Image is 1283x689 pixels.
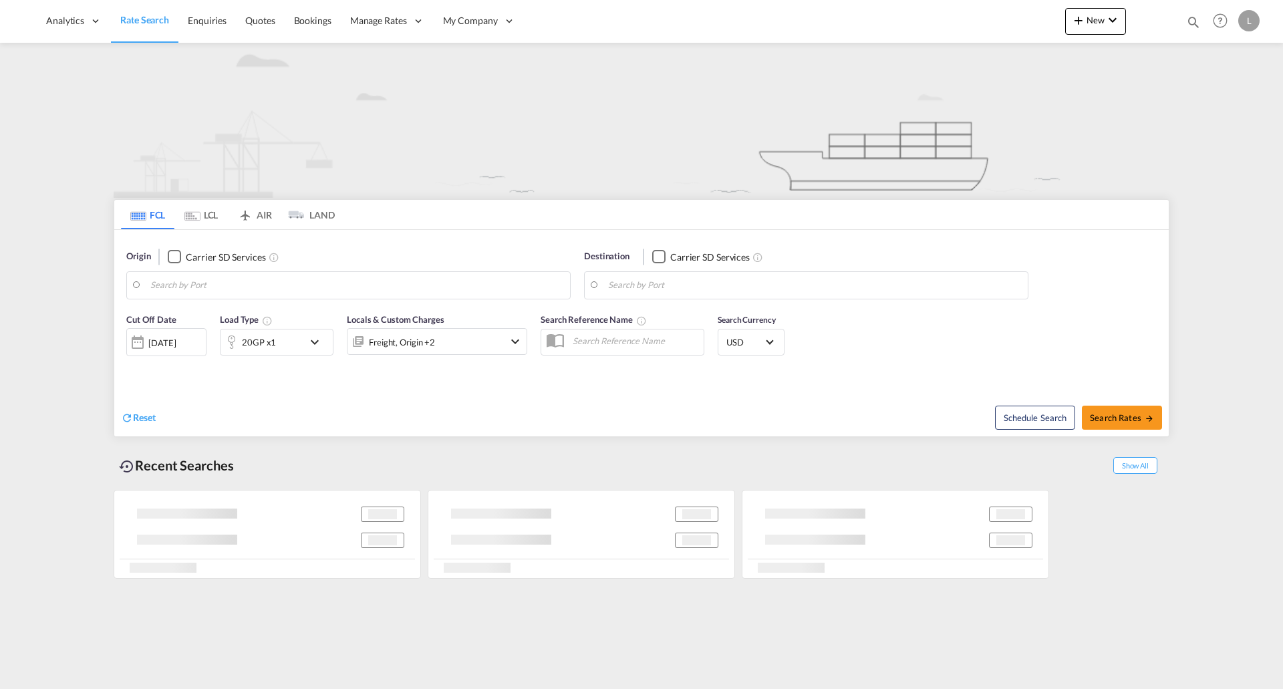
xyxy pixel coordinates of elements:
input: Search Reference Name [566,331,704,351]
div: Origin Checkbox No InkUnchecked: Search for CY (Container Yard) services for all selected carrier... [114,230,1169,436]
button: Note: By default Schedule search will only considerorigin ports, destination ports and cut off da... [995,406,1075,430]
span: Destination [584,250,629,263]
span: Quotes [245,15,275,26]
div: Help [1209,9,1238,33]
md-icon: icon-backup-restore [119,458,135,474]
md-tab-item: LAND [281,200,335,229]
md-tab-item: LCL [174,200,228,229]
div: [DATE] [148,337,176,349]
span: Show All [1113,457,1157,474]
span: Locals & Custom Charges [347,314,444,325]
md-icon: Unchecked: Search for CY (Container Yard) services for all selected carriers.Checked : Search for... [269,252,279,263]
md-icon: icon-chevron-down [507,333,523,350]
span: My Company [443,14,498,27]
md-icon: icon-plus 400-fg [1071,12,1087,28]
div: L [1238,10,1260,31]
div: [DATE] [126,328,206,356]
div: icon-refreshReset [121,411,156,426]
md-icon: Your search will be saved by the below given name [636,315,647,326]
md-icon: icon-refresh [121,412,133,424]
span: New [1071,15,1121,25]
div: Freight Origin Destination Dock Stuffingicon-chevron-down [347,328,527,355]
md-tab-item: AIR [228,200,281,229]
span: Search Reference Name [541,314,647,325]
md-pagination-wrapper: Use the left and right arrow keys to navigate between tabs [121,200,335,229]
span: Analytics [46,14,84,27]
div: 20GP x1icon-chevron-down [220,329,333,356]
div: 20GP x1 [242,333,276,352]
span: Bookings [294,15,331,26]
span: Cut Off Date [126,314,176,325]
div: Freight Origin Destination Dock Stuffing [369,333,435,352]
button: Search Ratesicon-arrow-right [1082,406,1162,430]
span: Enquiries [188,15,227,26]
span: Search Rates [1090,412,1154,423]
input: Search by Port [608,275,1021,295]
md-select: Select Currency: $ USDUnited States Dollar [725,332,777,352]
span: Reset [133,412,156,423]
span: USD [726,336,764,348]
md-icon: icon-chevron-down [307,334,329,350]
md-checkbox: Checkbox No Ink [652,250,750,264]
md-icon: icon-airplane [237,207,253,217]
span: Origin [126,250,150,263]
span: Manage Rates [350,14,407,27]
input: Search by Port [150,275,563,295]
span: Load Type [220,314,273,325]
img: new-FCL.png [114,43,1169,198]
div: icon-magnify [1186,15,1201,35]
span: Help [1209,9,1232,32]
div: Recent Searches [114,450,239,480]
md-icon: icon-magnify [1186,15,1201,29]
div: Carrier SD Services [186,251,265,264]
md-tab-item: FCL [121,200,174,229]
span: Rate Search [120,14,169,25]
md-datepicker: Select [126,355,136,373]
md-icon: Select multiple loads to view rates [262,315,273,326]
md-checkbox: Checkbox No Ink [168,250,265,264]
md-icon: Unchecked: Search for CY (Container Yard) services for all selected carriers.Checked : Search for... [752,252,763,263]
md-icon: icon-chevron-down [1105,12,1121,28]
button: icon-plus 400-fgNewicon-chevron-down [1065,8,1126,35]
md-icon: icon-arrow-right [1145,414,1154,423]
div: Carrier SD Services [670,251,750,264]
span: Search Currency [718,315,776,325]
